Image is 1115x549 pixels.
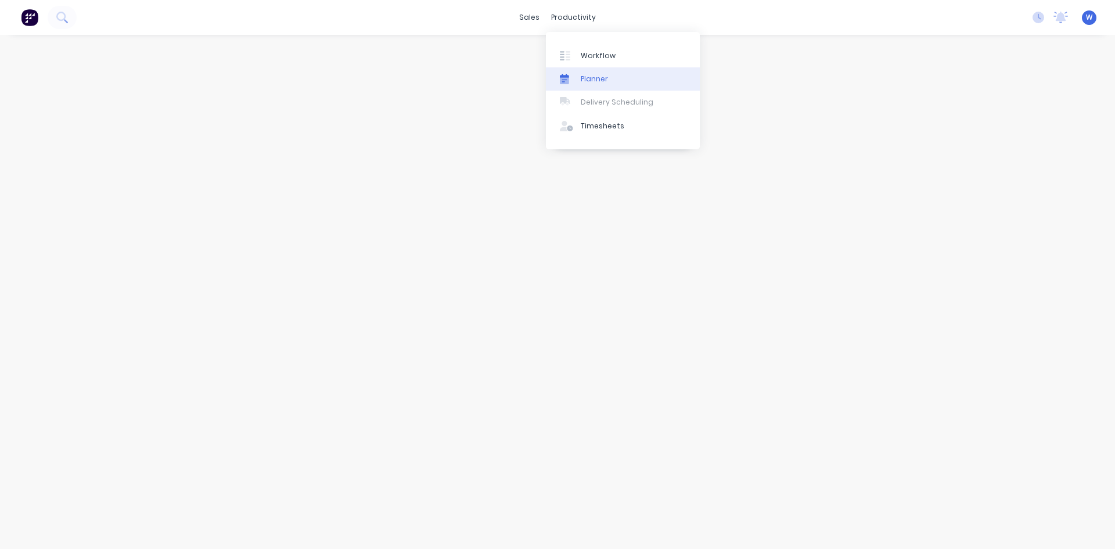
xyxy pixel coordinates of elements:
img: Factory [21,9,38,26]
div: Workflow [581,51,616,61]
a: Planner [546,67,700,91]
a: Timesheets [546,114,700,138]
div: sales [513,9,545,26]
div: productivity [545,9,602,26]
div: Timesheets [581,121,624,131]
span: W [1086,12,1092,23]
div: Planner [581,74,608,84]
a: Workflow [546,44,700,67]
